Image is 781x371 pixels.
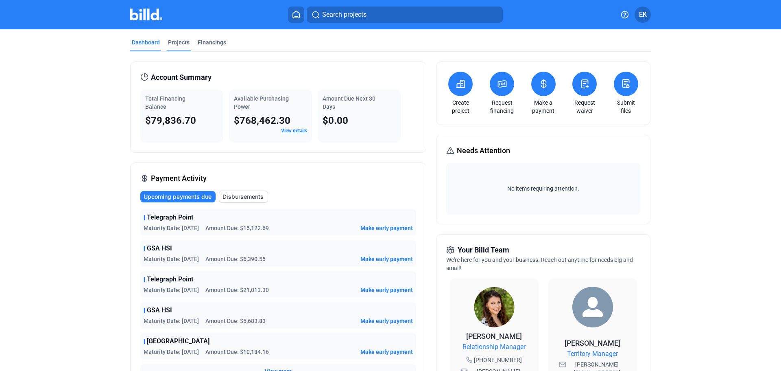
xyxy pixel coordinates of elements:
span: Amount Due: $21,013.30 [205,286,269,294]
span: [GEOGRAPHIC_DATA] [147,336,209,346]
span: Relationship Manager [462,342,526,352]
span: $768,462.30 [234,115,290,126]
span: [PHONE_NUMBER] [474,356,522,364]
span: Amount Due Next 30 Days [323,95,375,110]
img: Relationship Manager [474,287,515,327]
span: Search projects [322,10,367,20]
span: Amount Due: $5,683.83 [205,317,266,325]
button: Make early payment [360,224,413,232]
span: Maturity Date: [DATE] [144,286,199,294]
button: Search projects [307,7,503,23]
span: Needs Attention [457,145,510,156]
span: Amount Due: $15,122.69 [205,224,269,232]
span: [PERSON_NAME] [565,339,620,347]
span: Telegraph Point [147,213,193,222]
span: Disbursements [223,193,264,201]
span: Maturity Date: [DATE] [144,348,199,356]
span: Territory Manager [567,349,618,359]
button: EK [635,7,651,23]
a: View details [281,128,307,134]
a: Make a payment [529,99,558,115]
a: Create project [446,99,475,115]
span: [PERSON_NAME] [466,332,522,340]
span: $79,836.70 [145,115,196,126]
a: Request waiver [570,99,599,115]
button: Make early payment [360,255,413,263]
span: Amount Due: $10,184.16 [205,348,269,356]
div: Financings [198,38,226,46]
span: Your Billd Team [458,244,509,256]
button: Make early payment [360,286,413,294]
span: Upcoming payments due [144,193,212,201]
span: Maturity Date: [DATE] [144,317,199,325]
span: Maturity Date: [DATE] [144,255,199,263]
span: We're here for you and your business. Reach out anytime for needs big and small! [446,257,633,271]
span: GSA HSI [147,244,172,253]
span: GSA HSI [147,305,172,315]
button: Make early payment [360,317,413,325]
a: Submit files [612,99,640,115]
button: Upcoming payments due [140,191,216,202]
span: Account Summary [151,72,212,83]
button: Disbursements [219,191,268,203]
span: Payment Activity [151,173,207,184]
span: $0.00 [323,115,348,126]
div: Dashboard [132,38,160,46]
span: Available Purchasing Power [234,95,289,110]
span: No items requiring attention. [449,184,637,193]
a: Request financing [488,99,516,115]
span: EK [639,10,647,20]
img: Territory Manager [572,287,613,327]
div: Projects [168,38,190,46]
img: Billd Company Logo [130,9,162,20]
span: Total Financing Balance [145,95,185,110]
span: Amount Due: $6,390.55 [205,255,266,263]
button: Make early payment [360,348,413,356]
span: Maturity Date: [DATE] [144,224,199,232]
span: Telegraph Point [147,274,193,284]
